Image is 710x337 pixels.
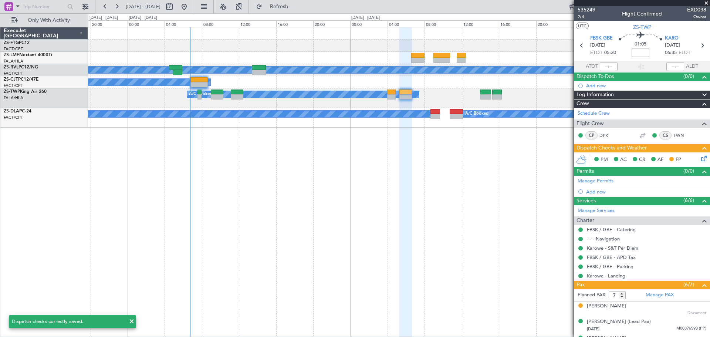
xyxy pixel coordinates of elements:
[578,14,595,20] span: 2/4
[587,226,636,233] a: FBSK / GBE - Catering
[577,119,604,128] span: Flight Crew
[462,20,499,27] div: 12:00
[4,41,30,45] a: ZS-FTGPC12
[536,20,573,27] div: 20:00
[676,326,706,332] span: M00376598 (PP)
[687,14,706,20] span: Owner
[657,156,663,164] span: AF
[4,65,18,70] span: ZS-RVL
[577,216,594,225] span: Charter
[4,90,20,94] span: ZS-TWP
[425,20,461,27] div: 08:00
[4,109,19,114] span: ZS-DLA
[686,63,698,70] span: ALDT
[633,23,651,31] span: ZS-TWP
[189,89,212,100] div: A/C Booked
[128,20,165,27] div: 00:00
[587,318,651,326] div: [PERSON_NAME] (Lead Pax)
[600,62,618,71] input: --:--
[577,144,647,152] span: Dispatch Checks and Weather
[587,326,599,332] span: [DATE]
[577,73,614,81] span: Dispatch To-Dos
[601,156,608,164] span: PM
[264,4,295,9] span: Refresh
[665,49,677,57] span: 06:35
[350,20,387,27] div: 00:00
[4,58,23,64] a: FALA/HLA
[4,65,38,70] a: ZS-RVLPC12/NG
[253,1,297,13] button: Refresh
[573,20,610,27] div: 00:00
[313,20,350,27] div: 20:00
[577,100,589,108] span: Crew
[4,77,38,82] a: ZS-CJTPC12/47E
[639,156,645,164] span: CR
[687,6,706,14] span: EXD038
[587,303,626,310] div: [PERSON_NAME]
[646,291,674,299] a: Manage PAX
[635,41,646,48] span: 01:05
[578,291,605,299] label: Planned PAX
[587,273,625,279] a: Karowe - Landing
[276,20,313,27] div: 16:00
[126,3,160,10] span: [DATE] - [DATE]
[91,20,128,27] div: 20:00
[4,77,18,82] span: ZS-CJT
[590,42,605,49] span: [DATE]
[586,63,598,70] span: ATOT
[4,115,23,120] a: FACT/CPT
[587,254,636,260] a: FBSK / GBE - APD Tax
[4,90,47,94] a: ZS-TWPKing Air 260
[586,189,706,195] div: Add new
[590,35,613,42] span: FBSK GBE
[683,167,694,175] span: (0/0)
[676,156,681,164] span: FP
[577,167,594,176] span: Permits
[4,41,19,45] span: ZS-FTG
[8,14,80,26] button: Only With Activity
[4,71,23,76] a: FACT/CPT
[12,318,125,326] div: Dispatch checks correctly saved.
[165,20,202,27] div: 04:00
[599,132,616,139] a: DPK
[683,281,694,289] span: (6/7)
[578,6,595,14] span: 535249
[577,281,585,289] span: Pax
[4,83,23,88] a: FACT/CPT
[587,263,633,270] a: FBSK / GBE - Parking
[19,18,78,23] span: Only With Activity
[585,131,598,139] div: CP
[388,20,425,27] div: 04:00
[622,10,662,18] div: Flight Confirmed
[4,46,23,52] a: FACT/CPT
[683,73,694,80] span: (0/0)
[590,49,602,57] span: ETOT
[673,132,690,139] a: TWN
[351,15,380,21] div: [DATE] - [DATE]
[89,15,118,21] div: [DATE] - [DATE]
[578,178,613,185] a: Manage Permits
[687,310,706,316] span: Document
[4,95,23,101] a: FALA/HLA
[620,156,627,164] span: AC
[23,1,65,12] input: Trip Number
[4,109,31,114] a: ZS-DLAPC-24
[4,53,52,57] a: ZS-LMFNextant 400XTi
[587,236,620,242] a: --- - Navigation
[578,207,615,215] a: Manage Services
[665,35,679,42] span: KARO
[129,15,157,21] div: [DATE] - [DATE]
[202,20,239,27] div: 08:00
[604,49,616,57] span: 05:30
[239,20,276,27] div: 12:00
[577,91,614,99] span: Leg Information
[665,42,680,49] span: [DATE]
[577,197,596,205] span: Services
[587,245,638,251] a: Karowe - S&T Per Diem
[578,110,610,117] a: Schedule Crew
[4,53,19,57] span: ZS-LMF
[683,196,694,204] span: (6/6)
[679,49,690,57] span: ELDT
[576,23,589,29] button: UTC
[465,108,488,119] div: A/C Booked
